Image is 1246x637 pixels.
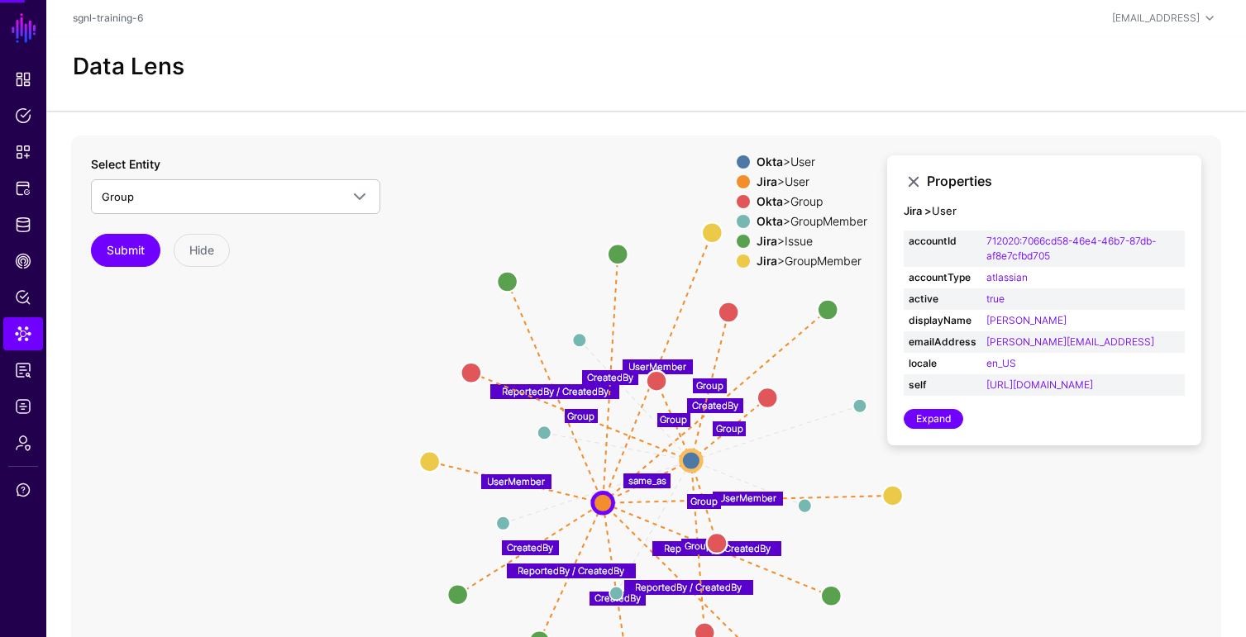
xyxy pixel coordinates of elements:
[507,542,553,554] text: CreatedBy
[909,335,976,349] strong: emailAddress
[15,362,31,378] span: Access Reporting
[986,335,1154,348] a: [PERSON_NAME][EMAIL_ADDRESS]
[1112,11,1200,26] div: [EMAIL_ADDRESS]
[904,409,963,429] a: Expand
[696,379,723,391] text: Group
[73,53,184,81] h2: Data Lens
[909,313,976,328] strong: displayName
[753,175,871,188] div: > User
[628,361,686,373] text: UserMember
[91,234,160,267] button: Submit
[986,357,1016,369] a: en_US
[909,234,976,249] strong: accountId
[909,292,976,307] strong: active
[664,543,771,554] text: ReportedBy / CreatedBy
[91,155,160,173] label: Select Entity
[635,582,742,593] text: ReportedBy / CreatedBy
[909,270,976,285] strong: accountType
[3,281,43,314] a: Policy Lens
[757,234,777,248] strong: Jira
[986,235,1156,262] a: 712020:7066cd58-46e4-46b7-87db-af8e7cfbd705
[685,540,712,551] text: Group
[567,410,594,421] text: Group
[690,495,718,506] text: Group
[3,426,43,459] a: Admin
[3,390,43,423] a: Logs
[3,317,43,350] a: Data Lens
[927,174,1185,189] h3: Properties
[3,99,43,132] a: Policies
[3,63,43,96] a: Dashboard
[716,422,743,434] text: Group
[518,565,624,577] text: ReportedBy / CreatedBy
[15,71,31,88] span: Dashboard
[909,378,976,392] strong: self
[15,326,31,342] span: Data Lens
[757,254,777,268] strong: Jira
[986,378,1093,391] a: [URL][DOMAIN_NAME]
[15,253,31,269] span: CAEP Hub
[692,400,738,411] text: CreatedBy
[753,254,871,268] div: > GroupMember
[15,144,31,160] span: Snippets
[757,194,783,208] strong: Okta
[904,204,932,217] strong: Jira >
[15,216,31,233] span: Identity Data Fabric
[10,10,38,46] a: SGNL
[3,135,43,169] a: Snippets
[986,292,1005,305] a: true
[757,154,783,169] strong: Okta
[102,190,134,203] span: Group
[909,356,976,371] strong: locale
[174,234,230,267] button: Hide
[487,476,545,487] text: UserMember
[502,386,609,397] text: ReportedBy / CreatedBy
[660,414,687,425] text: Group
[986,314,1067,326] a: [PERSON_NAME]
[73,12,144,24] a: sgnl-training-6
[15,398,31,415] span: Logs
[3,208,43,241] a: Identity Data Fabric
[757,214,783,228] strong: Okta
[757,174,777,188] strong: Jira
[753,235,871,248] div: > Issue
[594,592,641,604] text: CreatedBy
[15,180,31,197] span: Protected Systems
[3,245,43,278] a: CAEP Hub
[15,289,31,306] span: Policy Lens
[718,492,776,504] text: UserMember
[753,155,871,169] div: > User
[986,271,1028,283] a: atlassian
[3,172,43,205] a: Protected Systems
[15,107,31,124] span: Policies
[904,205,1185,218] h4: User
[3,354,43,387] a: Access Reporting
[753,215,871,228] div: > GroupMember
[753,195,871,208] div: > Group
[15,482,31,498] span: Support
[628,475,666,487] text: same_as
[15,435,31,451] span: Admin
[587,372,633,383] text: CreatedBy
